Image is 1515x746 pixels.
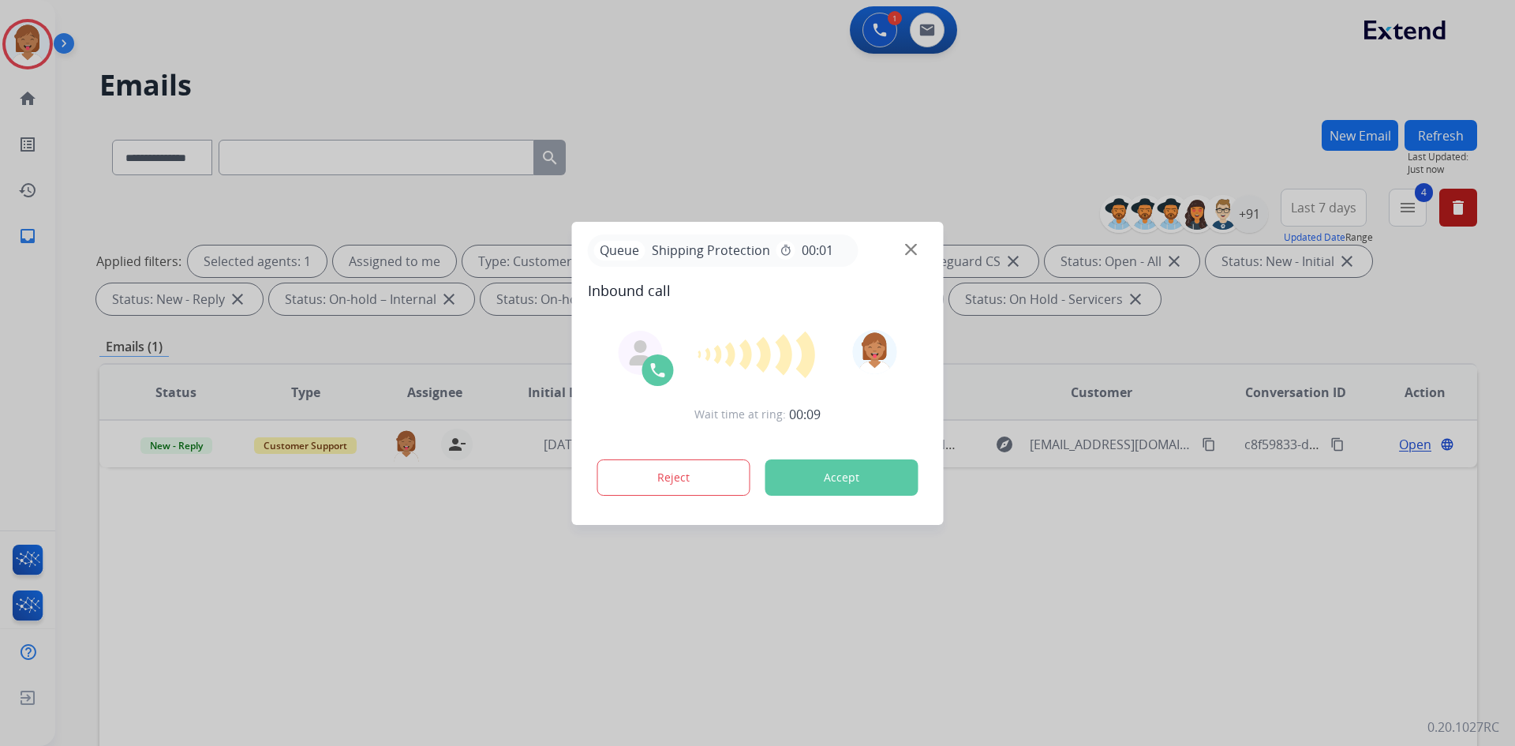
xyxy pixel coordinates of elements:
[852,330,896,374] img: avatar
[789,405,821,424] span: 00:09
[594,241,645,261] p: Queue
[597,459,750,496] button: Reject
[628,340,653,366] img: agent-avatar
[802,241,833,260] span: 00:01
[905,243,917,255] img: close-button
[1427,718,1499,737] p: 0.20.1027RC
[588,279,928,302] span: Inbound call
[649,361,668,380] img: call-icon
[780,244,792,257] mat-icon: timer
[645,241,776,260] span: Shipping Protection
[694,407,786,422] span: Wait time at ring:
[765,459,918,496] button: Accept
